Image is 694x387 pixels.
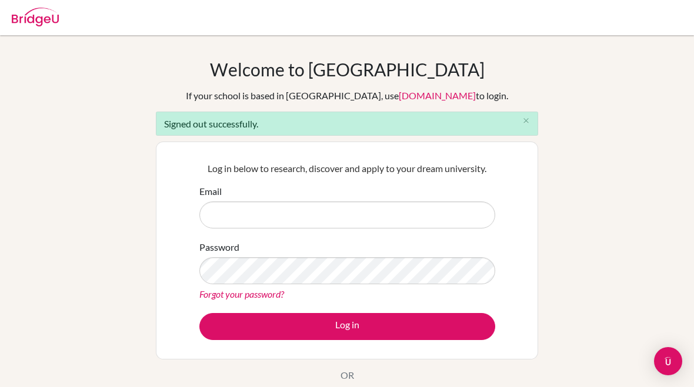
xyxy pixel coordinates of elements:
[654,347,682,375] div: Open Intercom Messenger
[199,288,284,299] a: Forgot your password?
[399,90,476,101] a: [DOMAIN_NAME]
[199,240,239,254] label: Password
[199,313,495,340] button: Log in
[341,368,354,382] p: OR
[522,116,530,125] i: close
[210,59,485,80] h1: Welcome to [GEOGRAPHIC_DATA]
[12,8,59,26] img: Bridge-U
[199,184,222,198] label: Email
[156,112,538,136] div: Signed out successfully.
[514,112,538,130] button: Close
[186,89,508,103] div: If your school is based in [GEOGRAPHIC_DATA], use to login.
[199,161,495,176] p: Log in below to research, discover and apply to your dream university.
